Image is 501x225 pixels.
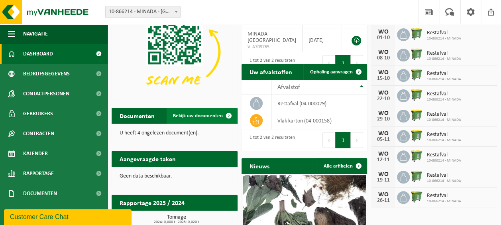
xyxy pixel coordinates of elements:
span: Bedrijfsgegevens [23,64,70,84]
div: WO [375,90,391,96]
h2: Documenten [112,108,163,123]
span: Ophaling aanvragen [310,69,352,75]
span: Restafval [426,111,461,118]
td: restafval (04-000029) [271,95,367,112]
span: 10-866214 - MINADA [426,179,461,184]
a: Alle artikelen [317,158,366,174]
span: 2024: 0,000 t - 2025: 0,020 t [116,220,238,224]
button: Previous [322,132,335,148]
img: WB-0770-HPE-GN-50 [410,170,423,183]
img: WB-0770-HPE-GN-50 [410,109,423,122]
span: 10-866214 - MINADA [426,36,461,41]
div: WO [375,191,391,198]
p: U heeft 4 ongelezen document(en). [120,130,230,136]
span: 10-866214 - MINADA [426,118,461,122]
img: WB-0770-HPE-GN-50 [410,68,423,81]
span: Restafval [426,71,461,77]
div: 22-10 [375,96,391,102]
span: Rapportage [23,164,54,184]
button: 1 [335,55,351,71]
h2: Uw afvalstoffen [242,64,300,79]
span: VLA709765 [248,44,296,50]
td: vlak karton (04-000158) [271,112,367,129]
img: WB-0770-HPE-GN-50 [410,129,423,142]
div: 08-10 [375,55,391,61]
span: Afvalstof [277,84,300,91]
div: 29-10 [375,116,391,122]
iframe: chat widget [4,207,133,225]
span: Restafval [426,152,461,158]
span: Documenten [23,184,57,203]
span: Gebruikers [23,104,53,124]
img: Download de VHEPlus App [112,4,238,99]
span: Kalender [23,144,48,164]
div: WO [375,130,391,137]
img: WB-0770-HPE-GN-50 [410,149,423,163]
td: [DATE] [303,28,341,52]
div: WO [375,151,391,157]
h2: Nieuws [242,158,277,174]
span: 10-866214 - MINADA [426,158,461,163]
span: Bekijk uw documenten [173,113,223,118]
div: WO [375,171,391,178]
div: WO [375,69,391,76]
div: WO [375,29,391,35]
span: 10-866214 - MINADA [426,138,461,143]
span: Restafval [426,50,461,57]
button: Next [351,132,363,148]
div: 05-11 [375,137,391,142]
span: Restafval [426,132,461,138]
a: Ophaling aanvragen [303,64,366,80]
span: Dashboard [23,44,53,64]
p: Geen data beschikbaar. [120,174,230,179]
div: 15-10 [375,76,391,81]
a: Bekijk uw documenten [167,108,237,124]
div: 12-11 [375,157,391,163]
img: WB-0770-HPE-GN-50 [410,27,423,41]
div: WO [375,110,391,116]
div: 26-11 [375,198,391,203]
span: Product Shop [23,203,59,223]
button: Previous [322,55,335,71]
span: Contactpersonen [23,84,69,104]
span: Contracten [23,124,54,144]
h2: Aangevraagde taken [112,151,184,166]
button: Next [351,55,363,71]
span: Restafval [426,91,461,97]
div: 01-10 [375,35,391,41]
span: Restafval [426,172,461,179]
div: 19-11 [375,178,391,183]
h2: Rapportage 2025 / 2024 [112,195,193,210]
span: Restafval [426,30,461,36]
span: Navigatie [23,24,48,44]
button: 1 [335,132,351,148]
span: MINADA - [GEOGRAPHIC_DATA] [248,31,296,43]
span: 10-866214 - MINADA - ASSE [105,6,181,18]
span: 10-866214 - MINADA - ASSE [106,6,180,18]
div: WO [375,49,391,55]
span: Restafval [426,193,461,199]
img: WB-0770-HPE-GN-50 [410,47,423,61]
img: WB-0770-HPE-GN-50 [410,88,423,102]
span: 10-866214 - MINADA [426,97,461,102]
h3: Tonnage [116,215,238,224]
img: WB-0770-HPE-GN-50 [410,190,423,203]
span: 10-866214 - MINADA [426,77,461,82]
div: 1 tot 2 van 2 resultaten [246,54,295,72]
div: 1 tot 2 van 2 resultaten [246,131,295,149]
span: 10-866214 - MINADA [426,199,461,204]
span: 10-866214 - MINADA [426,57,461,61]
